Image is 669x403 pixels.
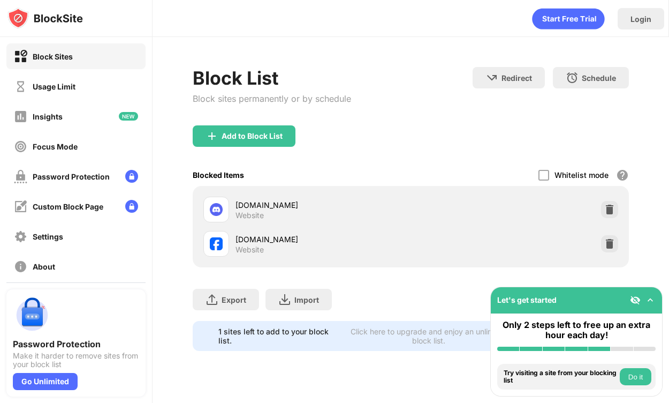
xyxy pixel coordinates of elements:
div: Website [235,211,264,220]
img: customize-block-page-off.svg [14,200,27,213]
div: Password Protection [13,339,139,349]
img: favicons [210,203,223,216]
img: insights-off.svg [14,110,27,123]
img: focus-off.svg [14,140,27,153]
div: Import [294,295,319,304]
div: [DOMAIN_NAME] [235,234,411,245]
img: logo-blocksite.svg [7,8,83,29]
div: Whitelist mode [554,170,609,180]
div: Login [630,14,651,24]
button: Do it [620,368,651,385]
div: Export [222,295,246,304]
img: block-on.svg [14,50,27,63]
div: 1 sites left to add to your block list. [218,327,334,345]
img: omni-setup-toggle.svg [645,295,656,305]
img: lock-menu.svg [125,200,138,213]
div: Go Unlimited [13,373,78,390]
div: Insights [33,112,63,121]
img: eye-not-visible.svg [630,295,641,305]
div: animation [532,8,605,29]
img: time-usage-off.svg [14,80,27,93]
img: favicons [210,237,223,250]
div: Blocked Items [193,170,244,180]
div: About [33,262,55,271]
div: Make it harder to remove sites from your block list [13,352,139,369]
img: push-password-protection.svg [13,296,51,334]
div: Click here to upgrade and enjoy an unlimited block list. [340,327,517,345]
div: Add to Block List [222,132,283,140]
div: Schedule [582,73,616,83]
img: lock-menu.svg [125,170,138,183]
div: Password Protection [33,172,110,181]
img: settings-off.svg [14,230,27,243]
div: Block sites permanently or by schedule [193,93,351,104]
div: Block Sites [33,52,73,61]
div: Redirect [501,73,532,83]
div: Custom Block Page [33,202,103,211]
img: new-icon.svg [119,112,138,121]
div: Block List [193,67,351,89]
div: Let's get started [497,295,557,304]
div: Focus Mode [33,142,78,151]
img: about-off.svg [14,260,27,273]
div: Website [235,245,264,255]
div: Try visiting a site from your blocking list [504,369,617,385]
div: Only 2 steps left to free up an extra hour each day! [497,320,656,340]
div: Usage Limit [33,82,75,91]
img: password-protection-off.svg [14,170,27,183]
div: Settings [33,232,63,241]
div: [DOMAIN_NAME] [235,199,411,211]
